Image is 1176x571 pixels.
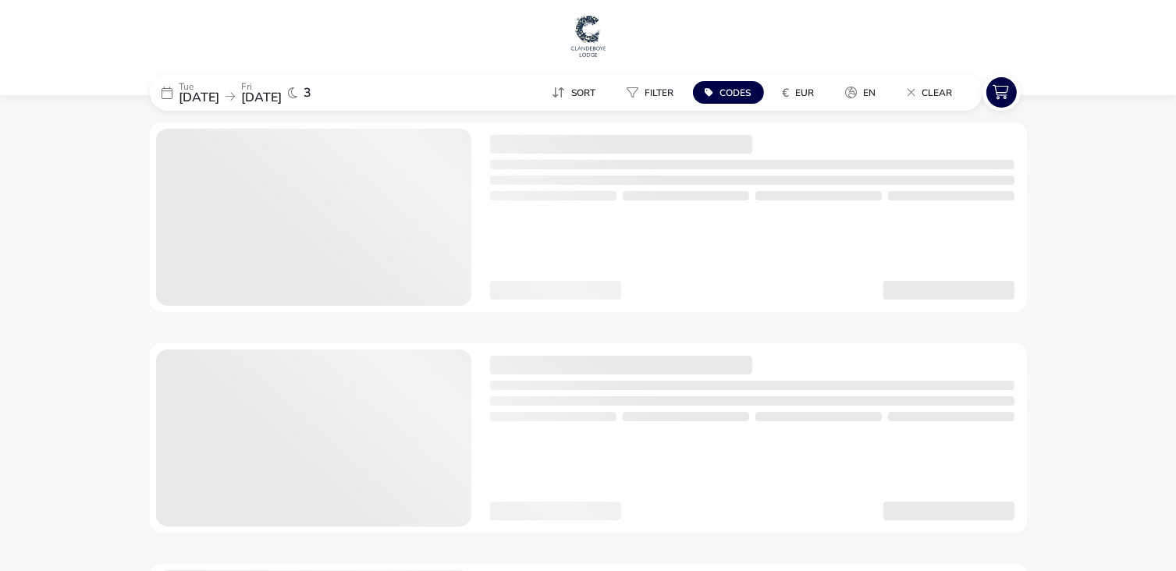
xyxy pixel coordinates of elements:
span: 3 [304,87,312,99]
span: [DATE] [179,89,220,106]
button: Sort [540,81,609,104]
span: Codes [720,87,751,99]
button: Filter [615,81,687,104]
span: EUR [796,87,815,99]
p: Tue [179,82,220,91]
span: en [864,87,876,99]
img: Main Website [569,12,608,59]
naf-pibe-menu-bar-item: Filter [615,81,693,104]
naf-pibe-menu-bar-item: €EUR [770,81,833,104]
span: [DATE] [242,89,282,106]
p: Fri [242,82,282,91]
span: Filter [645,87,674,99]
span: Clear [922,87,953,99]
button: €EUR [770,81,827,104]
button: en [833,81,889,104]
naf-pibe-menu-bar-item: en [833,81,895,104]
button: Codes [693,81,764,104]
i: € [783,85,790,101]
naf-pibe-menu-bar-item: Sort [540,81,615,104]
naf-pibe-menu-bar-item: Codes [693,81,770,104]
div: Tue[DATE]Fri[DATE]3 [150,74,384,111]
span: Sort [572,87,596,99]
button: Clear [895,81,965,104]
naf-pibe-menu-bar-item: Clear [895,81,972,104]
